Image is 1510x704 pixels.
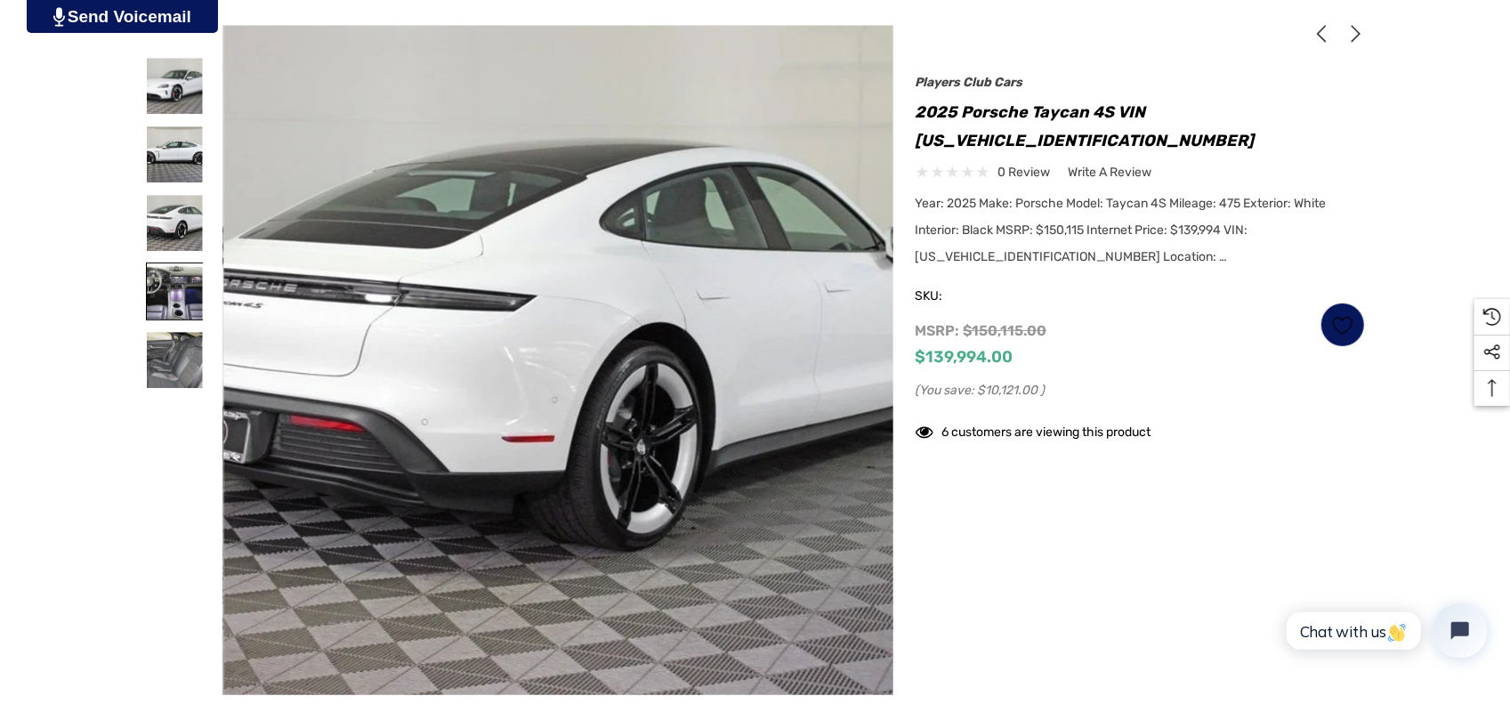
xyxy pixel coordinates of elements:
[147,263,203,320] img: 2025 Porsche Taycan 4S VIN WP0AB2Y17SSA40819
[1474,379,1510,397] svg: Top
[1340,25,1365,43] a: Next
[1069,165,1152,181] span: Write a Review
[916,416,1151,443] div: 6 customers are viewing this product
[916,98,1365,155] h1: 2025 Porsche Taycan 4S VIN [US_VEHICLE_IDENTIFICATION_NUMBER]
[53,7,65,27] img: PjwhLS0gR2VuZXJhdG9yOiBHcmF2aXQuaW8gLS0+PHN2ZyB4bWxucz0iaHR0cDovL3d3dy53My5vcmcvMjAwMC9zdmciIHhtb...
[1267,589,1502,673] iframe: Tidio Chat
[147,195,203,251] img: 2025 Porsche Taycan 4S VIN WP0AB2Y17SSA40819
[916,75,1023,90] a: Players Club Cars
[147,58,203,114] img: 2025 Porsche Taycan 4S VIN WP0AB2Y17SSA40819
[1069,161,1152,183] a: Write a Review
[1483,344,1501,361] svg: Social Media
[916,284,1005,309] span: SKU:
[147,332,203,388] img: 2025 Porsche Taycan 4S VIN WP0AB2Y17SSA40819
[978,383,1038,398] span: $10,121.00
[1312,25,1337,43] a: Previous
[1320,303,1365,347] a: Wish List
[916,383,975,398] span: (You save:
[916,322,960,339] span: MSRP:
[964,322,1047,339] span: $150,115.00
[916,347,1013,367] span: $139,994.00
[147,126,203,182] img: 2025 Porsche Taycan 4S VIN WP0AB2Y17SSA40819
[1483,308,1501,326] svg: Recently Viewed
[916,196,1327,264] span: Year: 2025 Make: Porsche Model: Taycan 4S Mileage: 475 Exterior: White Interior: Black MSRP: $150...
[1041,383,1046,398] span: )
[1332,315,1353,336] svg: Wish List
[998,161,1051,183] span: 0 review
